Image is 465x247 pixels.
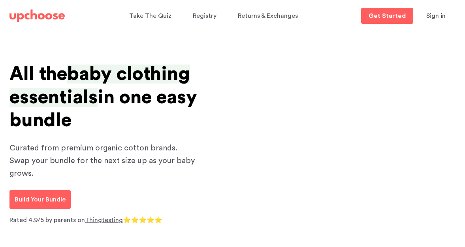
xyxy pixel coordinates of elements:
[9,65,67,84] span: All the
[193,13,216,19] span: Registry
[129,8,174,24] a: Take The Quiz
[9,217,85,223] span: Rated 4.9/5 by parents on
[238,13,298,19] span: Returns & Exchanges
[123,217,162,223] span: ⭐⭐⭐⭐⭐
[193,8,219,24] a: Registry
[238,8,300,24] a: Returns & Exchanges
[9,190,71,209] a: Build Your Bundle
[9,142,199,180] p: Curated from premium organic cotton brands. Swap your bundle for the next size up as your baby gr...
[361,8,413,24] a: Get Started
[85,217,123,223] a: Thingtesting
[9,88,197,130] span: in one easy bundle
[9,9,65,22] img: UpChoose
[426,13,446,19] span: Sign in
[416,8,456,24] button: Sign in
[15,195,66,204] p: Build Your Bundle
[369,13,406,19] p: Get Started
[129,13,171,19] span: Take The Quiz
[9,65,190,107] span: baby clothing essentials
[9,8,65,24] a: UpChoose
